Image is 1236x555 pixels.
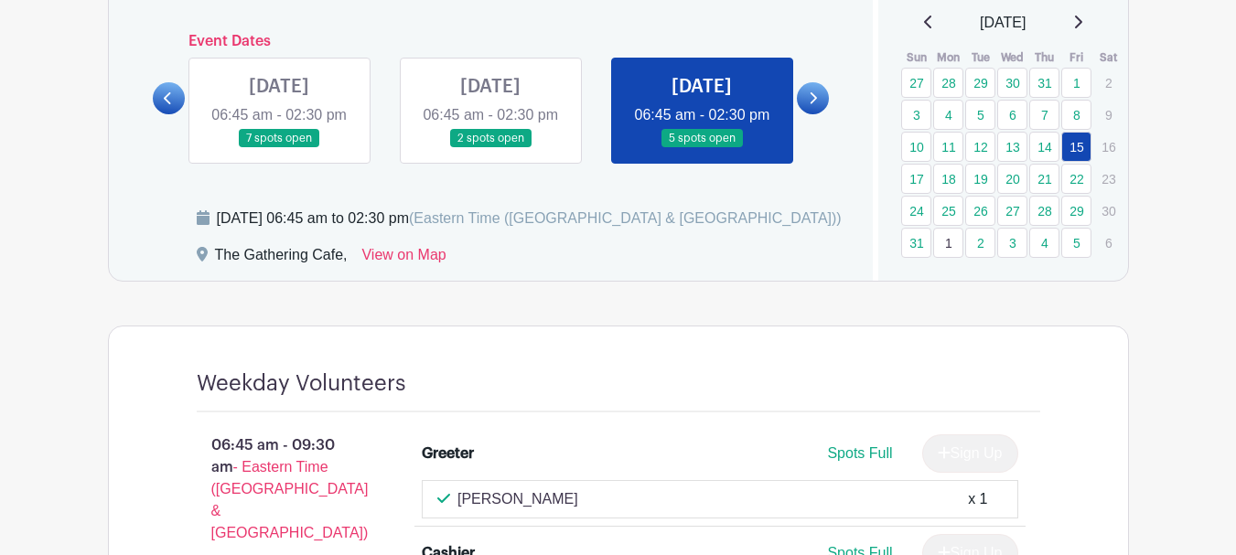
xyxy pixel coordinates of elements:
[965,68,995,98] a: 29
[217,208,842,229] div: [DATE] 06:45 am to 02:30 pm
[933,100,963,130] a: 4
[901,196,931,226] a: 24
[1061,132,1091,162] a: 15
[965,164,995,194] a: 19
[1093,101,1123,129] p: 9
[1092,48,1124,67] th: Sat
[1029,164,1059,194] a: 21
[1029,100,1059,130] a: 7
[901,68,931,98] a: 27
[901,228,931,258] a: 31
[1093,69,1123,97] p: 2
[422,443,474,464] div: Greeter
[964,48,996,67] th: Tue
[997,228,1027,258] a: 3
[1093,133,1123,161] p: 16
[1029,196,1059,226] a: 28
[1060,48,1092,67] th: Fri
[1061,164,1091,194] a: 22
[965,196,995,226] a: 26
[185,33,798,50] h6: Event Dates
[1061,196,1091,226] a: 29
[901,132,931,162] a: 10
[409,210,842,226] span: (Eastern Time ([GEOGRAPHIC_DATA] & [GEOGRAPHIC_DATA]))
[901,164,931,194] a: 17
[997,68,1027,98] a: 30
[1029,68,1059,98] a: 31
[1093,197,1123,225] p: 30
[901,100,931,130] a: 3
[1029,132,1059,162] a: 14
[965,132,995,162] a: 12
[932,48,964,67] th: Mon
[980,12,1026,34] span: [DATE]
[1093,165,1123,193] p: 23
[197,370,406,397] h4: Weekday Volunteers
[361,244,446,273] a: View on Map
[997,196,1027,226] a: 27
[965,100,995,130] a: 5
[1028,48,1060,67] th: Thu
[1061,228,1091,258] a: 5
[933,68,963,98] a: 28
[933,196,963,226] a: 25
[215,244,348,273] div: The Gathering Cafe,
[996,48,1028,67] th: Wed
[1093,229,1123,257] p: 6
[1029,228,1059,258] a: 4
[167,427,393,551] p: 06:45 am - 09:30 am
[211,459,369,540] span: - Eastern Time ([GEOGRAPHIC_DATA] & [GEOGRAPHIC_DATA])
[1061,68,1091,98] a: 1
[933,228,963,258] a: 1
[933,164,963,194] a: 18
[965,228,995,258] a: 2
[827,445,892,461] span: Spots Full
[933,132,963,162] a: 11
[997,100,1027,130] a: 6
[997,132,1027,162] a: 13
[900,48,932,67] th: Sun
[968,488,987,510] div: x 1
[1061,100,1091,130] a: 8
[997,164,1027,194] a: 20
[457,488,578,510] p: [PERSON_NAME]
